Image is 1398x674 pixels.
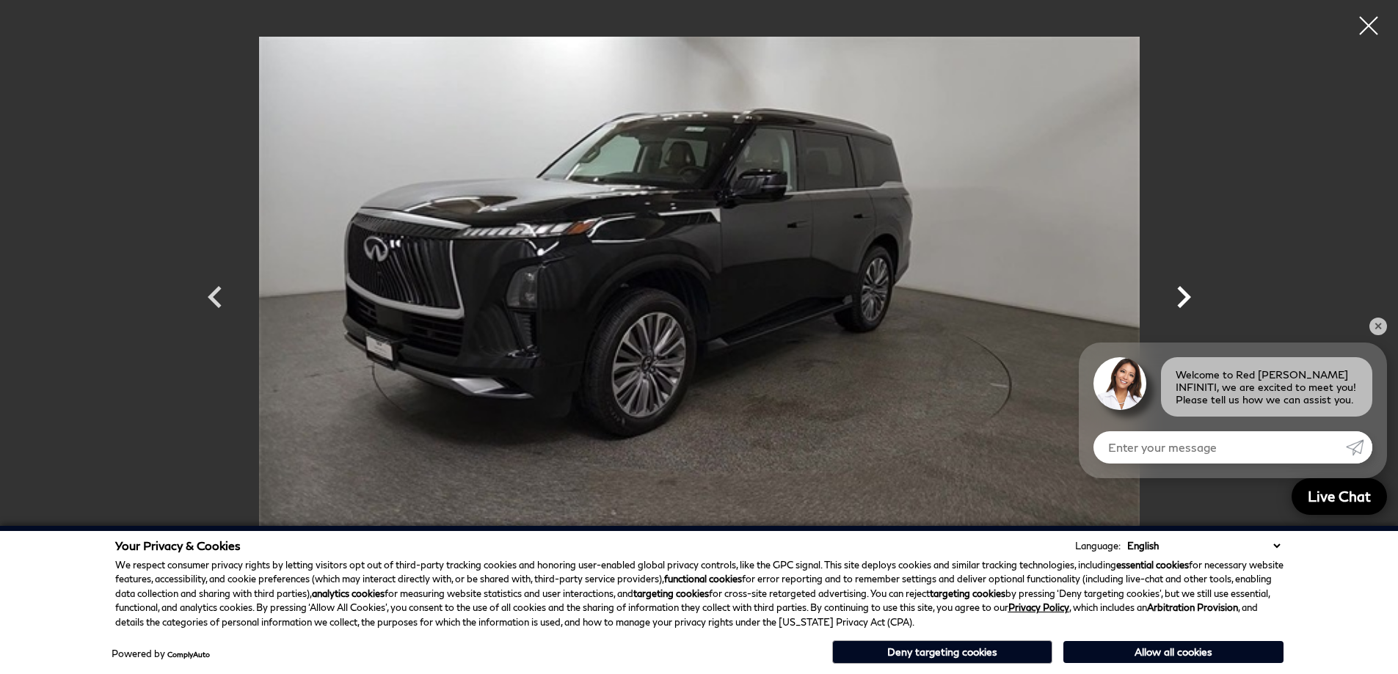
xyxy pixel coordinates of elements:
[1075,541,1121,551] div: Language:
[1063,641,1284,663] button: Allow all cookies
[1093,357,1146,410] img: Agent profile photo
[112,649,210,659] div: Powered by
[193,268,237,334] div: Previous
[312,587,385,599] strong: analytics cookies
[1147,601,1238,613] strong: Arbitration Provision
[1124,538,1284,553] select: Language Select
[1346,431,1372,464] a: Submit
[832,640,1052,664] button: Deny targeting cookies
[664,573,742,585] strong: functional cookies
[1093,431,1346,464] input: Enter your message
[633,587,709,599] strong: targeting cookies
[115,538,241,552] span: Your Privacy & Cookies
[167,650,210,659] a: ComplyAuto
[1292,478,1387,515] a: Live Chat
[1300,487,1378,505] span: Live Chat
[1161,357,1372,417] div: Welcome to Red [PERSON_NAME] INFINITI, we are excited to meet you! Please tell us how we can assi...
[259,11,1140,557] img: Used 2025 Mineral INFINITI SENSORY image 4
[1162,268,1206,334] div: Next
[930,587,1005,599] strong: targeting cookies
[1008,601,1069,613] a: Privacy Policy
[1116,559,1189,571] strong: essential cookies
[115,558,1284,630] p: We respect consumer privacy rights by letting visitors opt out of third-party tracking cookies an...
